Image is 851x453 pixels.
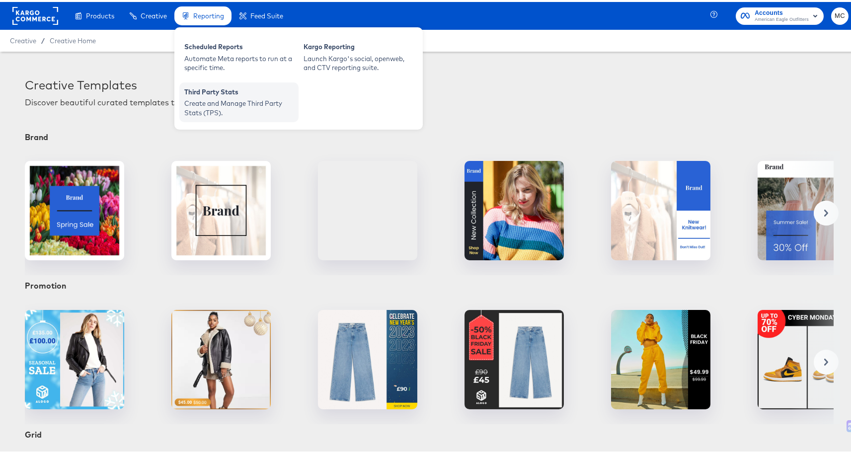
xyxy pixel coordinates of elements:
[250,10,283,18] span: Feed Suite
[36,35,50,43] span: /
[193,10,224,18] span: Reporting
[25,278,66,290] div: Promotion
[86,10,114,18] span: Products
[141,10,167,18] span: Creative
[25,427,42,439] div: Grid
[831,5,849,23] button: MC
[25,130,48,141] div: Brand
[25,95,223,106] div: Discover beautiful curated templates to inspire you
[736,5,824,23] button: AccountsAmerican Eagle Outfitters
[755,6,809,16] span: Accounts
[835,8,845,20] span: MC
[25,75,137,91] div: Creative Templates
[50,35,96,43] a: Creative Home
[10,35,36,43] span: Creative
[755,14,809,22] span: American Eagle Outfitters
